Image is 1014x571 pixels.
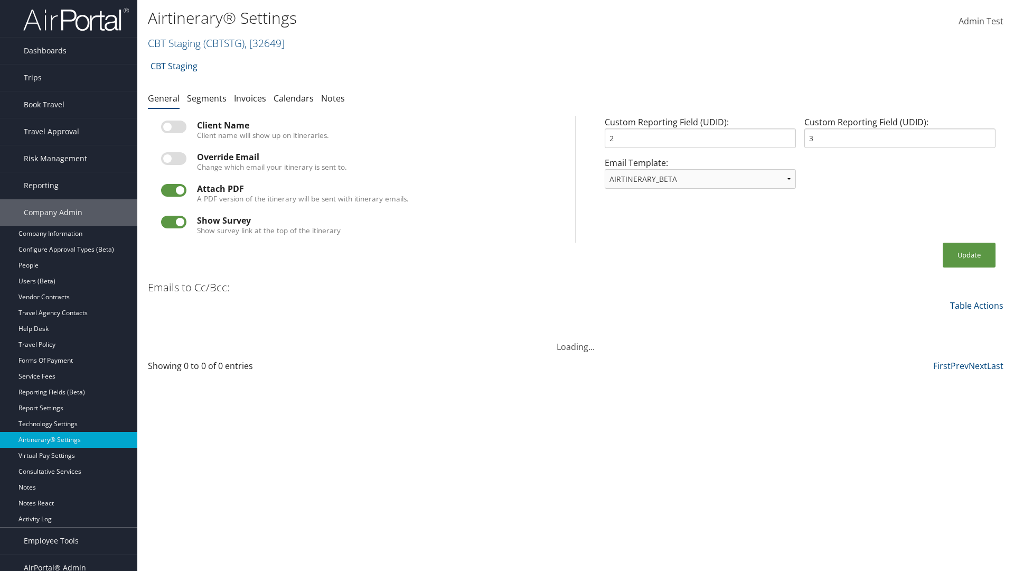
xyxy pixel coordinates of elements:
div: Override Email [197,152,562,162]
div: Attach PDF [197,184,562,194]
span: Employee Tools [24,528,79,554]
a: Table Actions [950,300,1003,311]
div: Loading... [148,328,1003,353]
a: Next [969,360,987,372]
div: Showing 0 to 0 of 0 entries [148,360,355,377]
div: Show Survey [197,216,562,225]
h1: Airtinerary® Settings [148,7,718,29]
a: General [148,93,180,104]
span: ( CBTSTG ) [203,36,245,50]
img: airportal-logo.png [23,7,129,32]
span: Reporting [24,172,59,199]
a: Segments [187,93,227,104]
a: Prev [951,360,969,372]
span: Travel Approval [24,118,79,145]
div: Custom Reporting Field (UDID): [800,116,1000,156]
div: Email Template: [600,156,800,197]
button: Update [943,243,996,268]
a: Calendars [274,93,314,104]
span: Admin Test [959,15,1003,27]
a: Notes [321,93,345,104]
a: Admin Test [959,5,1003,38]
span: Risk Management [24,145,87,172]
span: Trips [24,65,42,91]
label: Show survey link at the top of the itinerary [197,225,341,236]
a: Invoices [234,93,266,104]
label: Change which email your itinerary is sent to. [197,162,347,172]
span: Company Admin [24,199,82,226]
a: CBT Staging [148,36,285,50]
a: CBT Staging [151,56,198,77]
div: Custom Reporting Field (UDID): [600,116,800,156]
a: First [933,360,951,372]
h3: Emails to Cc/Bcc: [148,280,230,295]
label: Client name will show up on itineraries. [197,130,329,141]
label: A PDF version of the itinerary will be sent with itinerary emails. [197,194,409,204]
a: Last [987,360,1003,372]
span: Dashboards [24,38,67,64]
div: Client Name [197,121,562,130]
span: Book Travel [24,91,64,118]
span: , [ 32649 ] [245,36,285,50]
